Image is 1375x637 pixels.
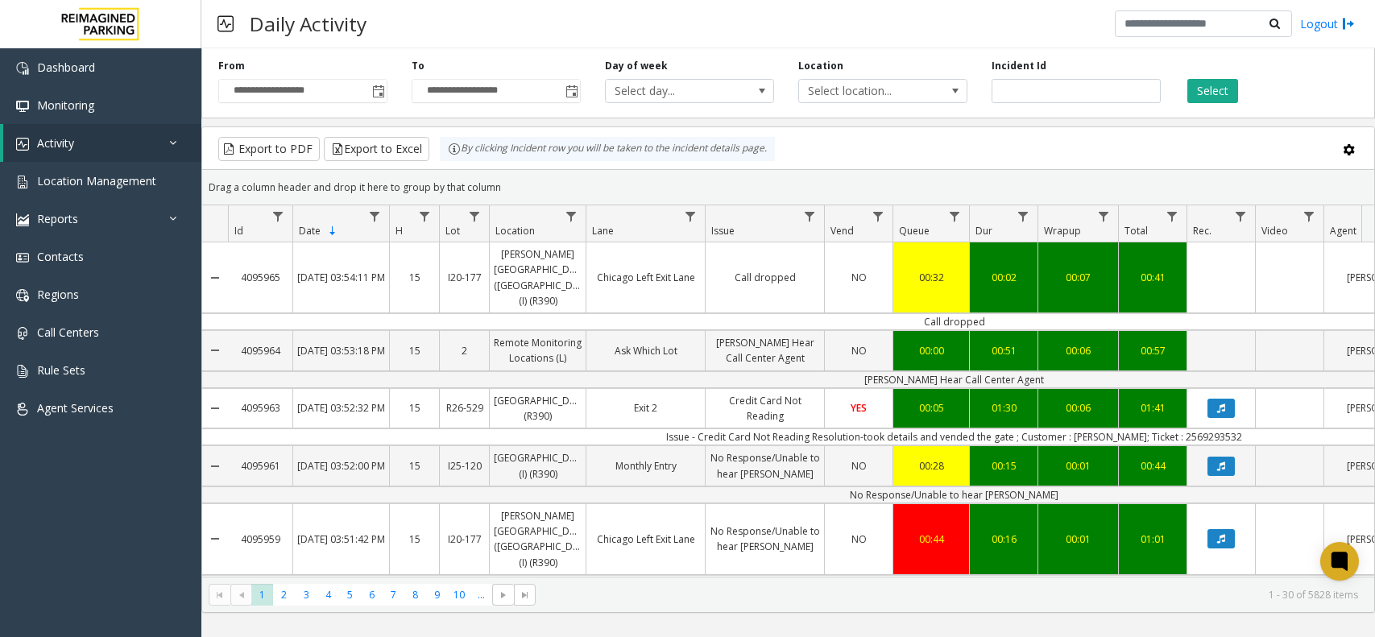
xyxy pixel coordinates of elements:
[361,584,383,606] span: Page 6
[514,584,536,606] span: Go to the last page
[897,270,965,285] div: 00:32
[383,584,404,606] span: Page 7
[1119,527,1187,551] a: 01:01
[37,60,95,75] span: Dashboard
[799,205,821,227] a: Issue Filter Menu
[293,266,389,289] a: [DATE] 03:54:11 PM
[37,211,78,226] span: Reports
[1193,224,1211,238] span: Rec.
[1298,205,1320,227] a: Video Filter Menu
[390,396,439,420] a: 15
[202,440,228,491] a: Collapse Details
[1187,79,1238,103] button: Select
[974,270,1033,285] div: 00:02
[218,137,320,161] button: Export to PDF
[16,100,29,113] img: 'icon'
[490,331,586,370] a: Remote Monitoring Locations (L)
[1038,396,1118,420] a: 00:06
[868,205,889,227] a: Vend Filter Menu
[897,458,965,474] div: 00:28
[326,225,339,238] span: Sortable
[825,454,893,478] a: NO
[970,339,1037,362] a: 00:51
[825,266,893,289] a: NO
[970,266,1037,289] a: 00:02
[970,454,1037,478] a: 00:15
[975,224,992,238] span: Dur
[404,584,426,606] span: Page 8
[799,80,933,102] span: Select location...
[293,527,389,551] a: [DATE] 03:51:42 PM
[440,339,489,362] a: 2
[202,205,1374,577] div: Data table
[1230,205,1252,227] a: Rec. Filter Menu
[605,59,668,73] label: Day of week
[16,62,29,75] img: 'icon'
[390,527,439,551] a: 15
[706,266,824,289] a: Call dropped
[37,173,156,188] span: Location Management
[426,584,448,606] span: Page 9
[16,365,29,378] img: 'icon'
[592,224,614,238] span: Lane
[586,396,705,420] a: Exit 2
[37,325,99,340] span: Call Centers
[1042,270,1114,285] div: 00:07
[897,400,965,416] div: 00:05
[470,584,492,606] span: Page 11
[440,527,489,551] a: I20-177
[396,224,403,238] span: H
[974,532,1033,547] div: 00:16
[545,588,1358,602] kendo-pager-info: 1 - 30 of 5828 items
[267,205,289,227] a: Id Filter Menu
[228,266,292,289] a: 4095965
[606,80,739,102] span: Select day...
[1123,343,1182,358] div: 00:57
[830,224,854,238] span: Vend
[992,59,1046,73] label: Incident Id
[449,584,470,606] span: Page 10
[970,527,1037,551] a: 00:16
[1123,270,1182,285] div: 00:41
[680,205,702,227] a: Lane Filter Menu
[1044,224,1081,238] span: Wrapup
[586,339,705,362] a: Ask Which Lot
[234,224,243,238] span: Id
[242,4,375,43] h3: Daily Activity
[448,143,461,155] img: infoIcon.svg
[296,584,317,606] span: Page 3
[1042,458,1114,474] div: 00:01
[299,224,321,238] span: Date
[492,584,514,606] span: Go to the next page
[798,59,843,73] label: Location
[893,266,969,289] a: 00:32
[1119,454,1187,478] a: 00:44
[586,527,705,551] a: Chicago Left Exit Lane
[893,396,969,420] a: 00:05
[445,224,460,238] span: Lot
[16,289,29,302] img: 'icon'
[562,80,580,102] span: Toggle popup
[273,584,295,606] span: Page 2
[706,389,824,428] a: Credit Card Not Reading
[1300,15,1355,32] a: Logout
[897,343,965,358] div: 00:00
[586,266,705,289] a: Chicago Left Exit Lane
[293,339,389,362] a: [DATE] 03:53:18 PM
[414,205,436,227] a: H Filter Menu
[1042,400,1114,416] div: 00:06
[970,396,1037,420] a: 01:30
[369,80,387,102] span: Toggle popup
[412,59,425,73] label: To
[37,97,94,113] span: Monitoring
[16,213,29,226] img: 'icon'
[1123,400,1182,416] div: 01:41
[293,454,389,478] a: [DATE] 03:52:00 PM
[16,327,29,340] img: 'icon'
[37,400,114,416] span: Agent Services
[825,527,893,551] a: NO
[202,173,1374,201] div: Drag a column header and drop it here to group by that column
[1093,205,1115,227] a: Wrapup Filter Menu
[711,224,735,238] span: Issue
[228,527,292,551] a: 4095959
